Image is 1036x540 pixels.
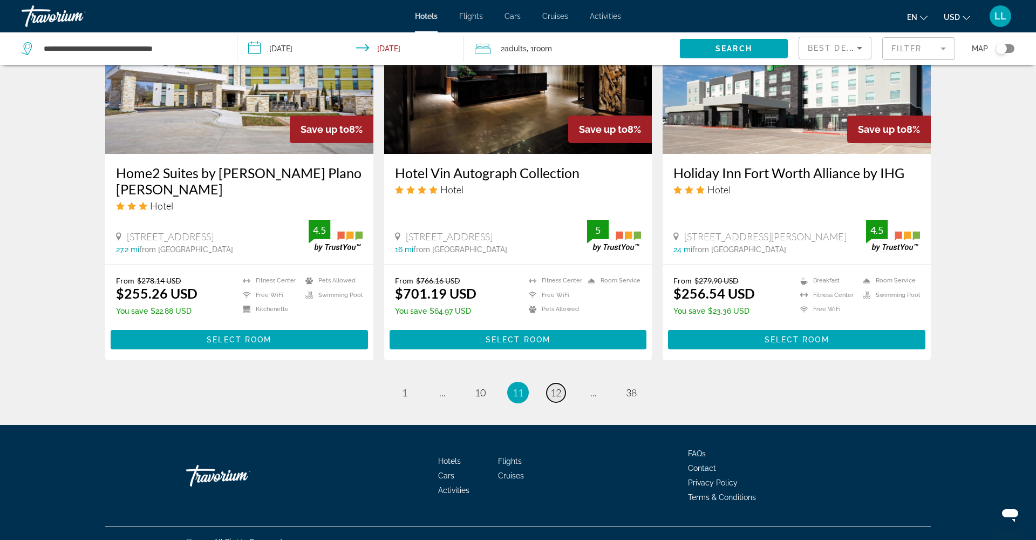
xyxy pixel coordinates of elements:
span: Select Room [486,335,550,344]
a: Flights [459,12,483,21]
li: Swimming Pool [857,291,920,300]
span: Save up to [858,124,906,135]
li: Room Service [582,276,641,285]
button: Search [680,39,788,58]
button: User Menu [986,5,1014,28]
a: Privacy Policy [688,478,738,487]
span: Contact [688,464,716,473]
iframe: Button to launch messaging window [993,497,1027,531]
span: Select Room [207,335,271,344]
img: trustyou-badge.svg [866,220,920,252]
a: Hotels [415,12,438,21]
div: 8% [568,116,652,143]
span: [STREET_ADDRESS] [127,231,214,242]
span: LL [994,11,1006,22]
span: 16 mi [395,245,413,254]
div: 8% [290,116,373,143]
li: Free WiFi [523,291,582,300]
li: Free WiFi [795,305,857,314]
span: , 1 [527,41,552,56]
span: 38 [626,387,637,399]
a: Cruises [542,12,568,21]
p: $22.88 USD [116,307,197,315]
li: Fitness Center [795,291,857,300]
span: from [GEOGRAPHIC_DATA] [139,245,233,254]
span: ... [590,387,597,399]
li: Fitness Center [523,276,582,285]
li: Kitchenette [237,305,300,314]
a: Terms & Conditions [688,493,756,502]
del: $766.16 USD [416,276,460,285]
span: [STREET_ADDRESS][PERSON_NAME] [684,231,847,242]
span: You save [395,307,427,315]
button: Check-in date: Nov 8, 2025 Check-out date: Nov 10, 2025 [237,32,464,65]
span: en [907,13,917,22]
a: Select Room [390,333,647,345]
del: $279.90 USD [694,276,739,285]
span: Best Deals [808,44,864,52]
span: USD [944,13,960,22]
a: Activities [438,486,469,495]
a: Cars [505,12,521,21]
button: Travelers: 2 adults, 0 children [464,32,680,65]
a: Cars [438,471,454,480]
li: Free WiFi [237,291,300,300]
div: 3 star Hotel [673,184,920,195]
span: 27.2 mi [116,245,139,254]
button: Change currency [944,9,970,25]
span: Hotel [150,200,173,212]
span: Save up to [301,124,349,135]
p: $23.36 USD [673,307,755,315]
span: 24 mi [673,245,692,254]
span: 12 [550,387,561,399]
span: Hotel [707,184,731,195]
p: $64.97 USD [395,307,476,315]
a: Cruises [498,471,524,480]
a: Travorium [186,460,294,492]
div: 4 star Hotel [395,184,642,195]
a: Select Room [111,333,368,345]
span: From [116,276,134,285]
span: Search [715,44,752,53]
span: You save [116,307,148,315]
li: Pets Allowed [300,276,363,285]
span: from [GEOGRAPHIC_DATA] [692,245,786,254]
button: Toggle map [988,44,1014,53]
nav: Pagination [105,382,931,403]
button: Select Room [390,330,647,349]
div: 4.5 [309,224,330,237]
img: trustyou-badge.svg [309,220,363,252]
span: Activities [590,12,621,21]
li: Room Service [857,276,920,285]
div: 3 star Hotel [116,200,363,212]
a: FAQs [688,449,706,458]
span: [STREET_ADDRESS] [406,231,493,242]
a: Select Room [668,333,925,345]
a: Hotels [438,457,461,465]
button: Change language [907,9,928,25]
div: 8% [847,116,931,143]
a: Hotel Vin Autograph Collection [395,165,642,181]
a: Home2 Suites by [PERSON_NAME] Plano [PERSON_NAME] [116,165,363,197]
div: 4.5 [866,224,888,237]
li: Pets Allowed [523,305,582,314]
ins: $701.19 USD [395,285,476,301]
span: You save [673,307,705,315]
button: Filter [882,37,955,60]
li: Swimming Pool [300,291,363,300]
span: from [GEOGRAPHIC_DATA] [413,245,507,254]
ins: $255.26 USD [116,285,197,301]
img: trustyou-badge.svg [587,220,641,252]
span: From [673,276,692,285]
div: 5 [587,224,609,237]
